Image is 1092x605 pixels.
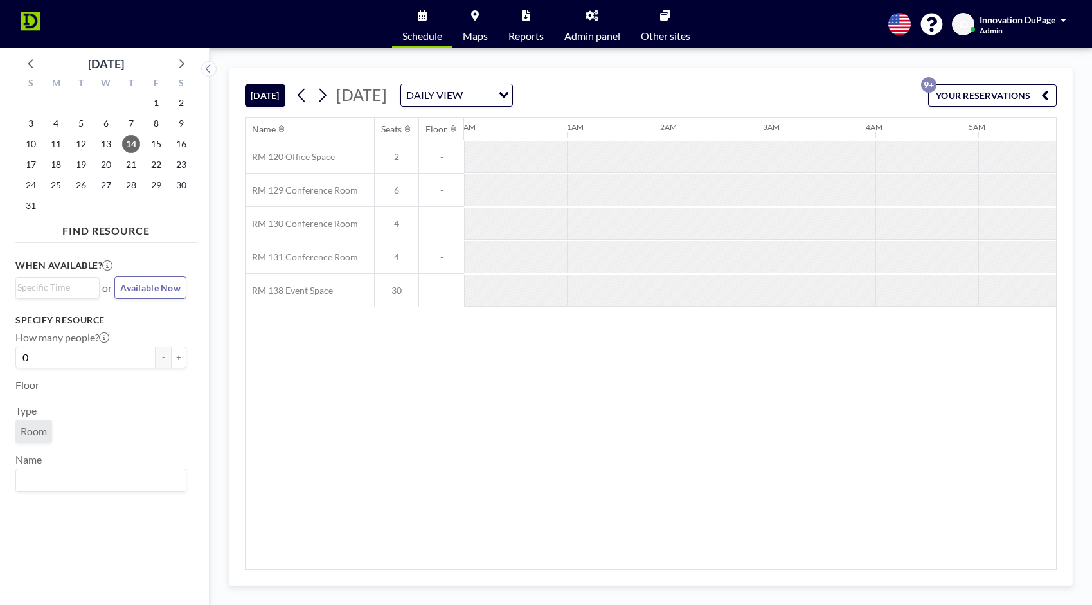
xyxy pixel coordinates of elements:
span: RM 130 Conference Room [246,218,358,230]
div: 12AM [454,122,476,132]
span: Saturday, August 9, 2025 [172,114,190,132]
span: Tuesday, August 26, 2025 [72,176,90,194]
span: Reports [508,31,544,41]
span: Sunday, August 10, 2025 [22,135,40,153]
span: Monday, August 25, 2025 [47,176,65,194]
div: 1AM [567,122,584,132]
button: YOUR RESERVATIONS9+ [928,84,1057,107]
span: 4 [375,218,418,230]
span: Wednesday, August 20, 2025 [97,156,115,174]
span: - [419,285,464,296]
span: [DATE] [336,85,387,104]
div: T [118,76,143,93]
div: 4AM [866,122,882,132]
span: - [419,185,464,196]
p: 9+ [921,77,936,93]
input: Search for option [17,280,92,294]
span: - [419,151,464,163]
span: Tuesday, August 12, 2025 [72,135,90,153]
div: Seats [381,123,402,135]
span: Tuesday, August 5, 2025 [72,114,90,132]
span: Admin [980,26,1003,35]
h3: Specify resource [15,314,186,326]
h4: FIND RESOURCE [15,219,197,237]
div: F [143,76,168,93]
div: S [19,76,44,93]
span: 30 [375,285,418,296]
div: 5AM [969,122,985,132]
span: Available Now [120,282,181,293]
button: - [156,347,171,368]
span: Saturday, August 23, 2025 [172,156,190,174]
span: Other sites [641,31,690,41]
span: RM 129 Conference Room [246,185,358,196]
img: organization-logo [21,12,40,37]
div: Floor [425,123,447,135]
span: Wednesday, August 27, 2025 [97,176,115,194]
span: RM 120 Office Space [246,151,335,163]
span: - [419,251,464,263]
span: Monday, August 11, 2025 [47,135,65,153]
div: W [94,76,119,93]
label: How many people? [15,331,109,344]
button: [DATE] [245,84,285,107]
span: RM 131 Conference Room [246,251,358,263]
span: Friday, August 22, 2025 [147,156,165,174]
div: 2AM [660,122,677,132]
span: 4 [375,251,418,263]
span: Monday, August 4, 2025 [47,114,65,132]
input: Search for option [467,87,491,104]
div: [DATE] [88,55,124,73]
span: Saturday, August 16, 2025 [172,135,190,153]
div: Search for option [16,469,186,491]
span: Schedule [402,31,442,41]
span: Maps [463,31,488,41]
span: Sunday, August 24, 2025 [22,176,40,194]
span: Sunday, August 3, 2025 [22,114,40,132]
label: Type [15,404,37,417]
span: Thursday, August 14, 2025 [122,135,140,153]
span: 6 [375,185,418,196]
div: Search for option [16,278,99,297]
span: Wednesday, August 6, 2025 [97,114,115,132]
input: Search for option [17,472,179,489]
span: Monday, August 18, 2025 [47,156,65,174]
span: Thursday, August 21, 2025 [122,156,140,174]
div: Search for option [401,84,512,106]
span: Sunday, August 31, 2025 [22,197,40,215]
button: + [171,347,186,368]
span: Thursday, August 7, 2025 [122,114,140,132]
span: Tuesday, August 19, 2025 [72,156,90,174]
span: DAILY VIEW [404,87,465,104]
span: Innovation DuPage [980,14,1055,25]
span: Friday, August 8, 2025 [147,114,165,132]
span: ID [959,19,968,30]
span: Friday, August 1, 2025 [147,94,165,112]
span: - [419,218,464,230]
span: Wednesday, August 13, 2025 [97,135,115,153]
div: Name [252,123,276,135]
span: Friday, August 29, 2025 [147,176,165,194]
span: Admin panel [564,31,620,41]
span: Saturday, August 30, 2025 [172,176,190,194]
span: Friday, August 15, 2025 [147,135,165,153]
span: Room [21,425,47,438]
span: or [102,282,112,294]
span: Thursday, August 28, 2025 [122,176,140,194]
div: S [168,76,193,93]
label: Name [15,453,42,466]
div: T [69,76,94,93]
label: Floor [15,379,39,392]
div: 3AM [763,122,780,132]
button: Available Now [114,276,186,299]
span: Sunday, August 17, 2025 [22,156,40,174]
span: RM 138 Event Space [246,285,333,296]
span: 2 [375,151,418,163]
span: Saturday, August 2, 2025 [172,94,190,112]
div: M [44,76,69,93]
